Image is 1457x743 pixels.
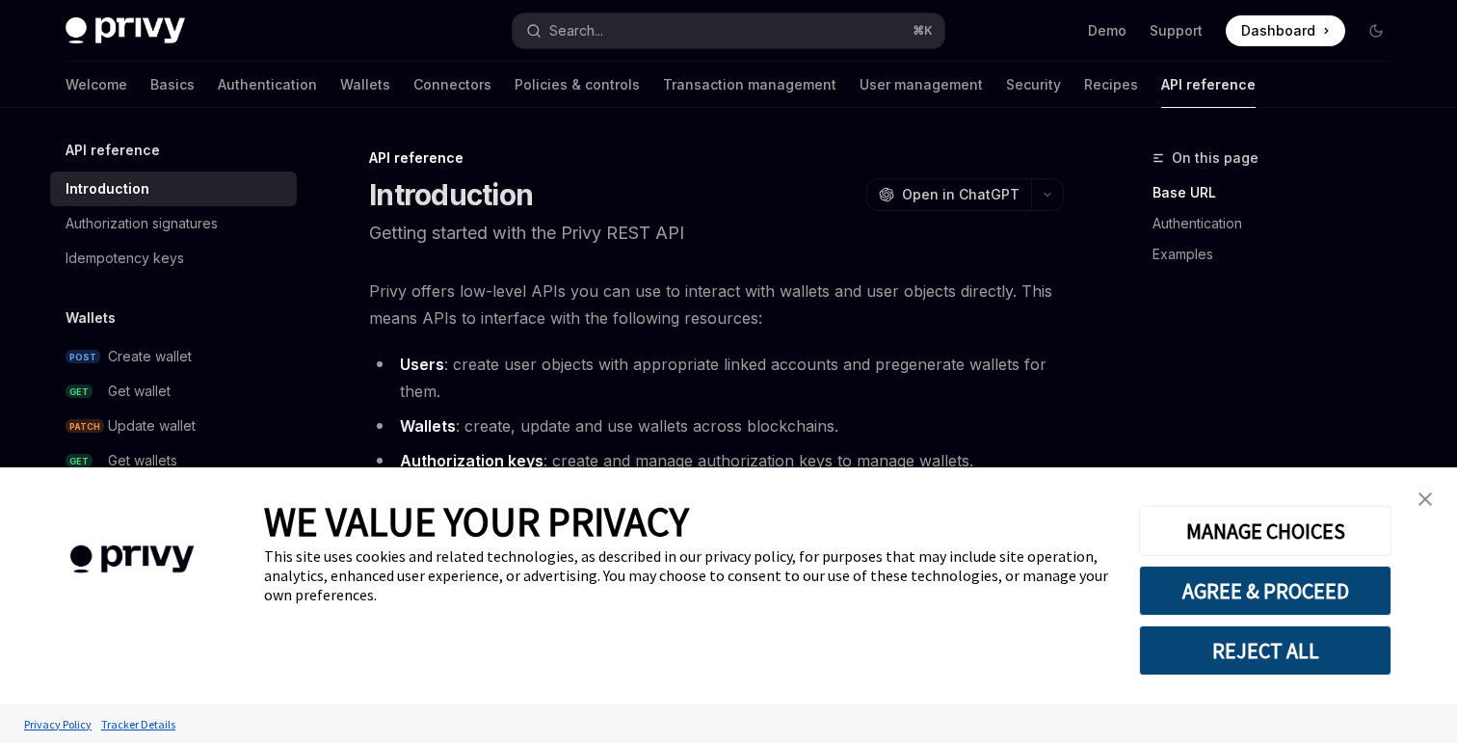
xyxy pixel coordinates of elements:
[902,185,1020,204] span: Open in ChatGPT
[50,172,297,206] a: Introduction
[66,177,149,200] div: Introduction
[340,62,390,108] a: Wallets
[19,707,96,741] a: Privacy Policy
[1172,146,1258,170] span: On this page
[913,23,933,39] span: ⌘ K
[66,139,160,162] h5: API reference
[369,177,533,212] h1: Introduction
[50,374,297,409] a: GETGet wallet
[108,345,192,368] div: Create wallet
[50,241,297,276] a: Idempotency keys
[1161,62,1256,108] a: API reference
[50,409,297,443] a: PATCHUpdate wallet
[50,339,297,374] a: POSTCreate wallet
[369,278,1064,332] span: Privy offers low-level APIs you can use to interact with wallets and user objects directly. This ...
[860,62,983,108] a: User management
[1139,566,1391,616] button: AGREE & PROCEED
[1152,177,1407,208] a: Base URL
[66,62,127,108] a: Welcome
[1152,239,1407,270] a: Examples
[369,148,1064,168] div: API reference
[66,419,104,434] span: PATCH
[264,546,1110,604] div: This site uses cookies and related technologies, as described in our privacy policy, for purposes...
[96,707,180,741] a: Tracker Details
[108,449,177,472] div: Get wallets
[663,62,836,108] a: Transaction management
[264,496,689,546] span: WE VALUE YOUR PRIVACY
[369,447,1064,474] li: : create and manage authorization keys to manage wallets.
[1139,625,1391,676] button: REJECT ALL
[66,350,100,364] span: POST
[66,385,93,399] span: GET
[400,355,444,374] strong: Users
[400,451,543,470] strong: Authorization keys
[66,247,184,270] div: Idempotency keys
[369,412,1064,439] li: : create, update and use wallets across blockchains.
[1406,480,1444,518] a: close banner
[369,351,1064,405] li: : create user objects with appropriate linked accounts and pregenerate wallets for them.
[866,178,1031,211] button: Open in ChatGPT
[1006,62,1061,108] a: Security
[1088,21,1126,40] a: Demo
[1139,506,1391,556] button: MANAGE CHOICES
[400,416,456,436] strong: Wallets
[50,443,297,478] a: GETGet wallets
[29,517,235,601] img: company logo
[1150,21,1203,40] a: Support
[1361,15,1391,46] button: Toggle dark mode
[1084,62,1138,108] a: Recipes
[1241,21,1315,40] span: Dashboard
[413,62,491,108] a: Connectors
[1418,492,1432,506] img: close banner
[66,17,185,44] img: dark logo
[218,62,317,108] a: Authentication
[66,212,218,235] div: Authorization signatures
[108,380,171,403] div: Get wallet
[66,306,116,330] h5: Wallets
[513,13,944,48] button: Search...⌘K
[50,206,297,241] a: Authorization signatures
[369,220,1064,247] p: Getting started with the Privy REST API
[1152,208,1407,239] a: Authentication
[66,454,93,468] span: GET
[515,62,640,108] a: Policies & controls
[108,414,196,438] div: Update wallet
[1226,15,1345,46] a: Dashboard
[150,62,195,108] a: Basics
[549,19,603,42] div: Search...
